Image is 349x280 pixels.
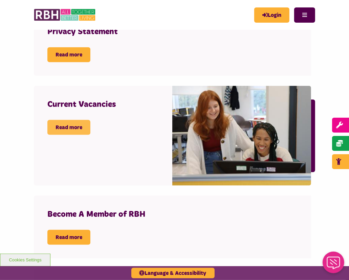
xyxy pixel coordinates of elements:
h4: Privacy Statement [47,27,257,37]
button: Navigation [294,7,315,23]
a: Read more Privacy Statement [47,47,90,62]
a: MyRBH [254,7,289,23]
iframe: Netcall Web Assistant for live chat [319,250,349,280]
button: Language & Accessibility [131,268,215,278]
img: RBH [34,7,96,23]
h4: Current Vacancies [47,99,118,110]
h4: Become A Member of RBH [47,209,257,220]
img: IMG 1470 [172,86,311,186]
a: Read more Become A Member of RBH [47,230,90,245]
a: Read more Current Vacancies [47,120,90,135]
